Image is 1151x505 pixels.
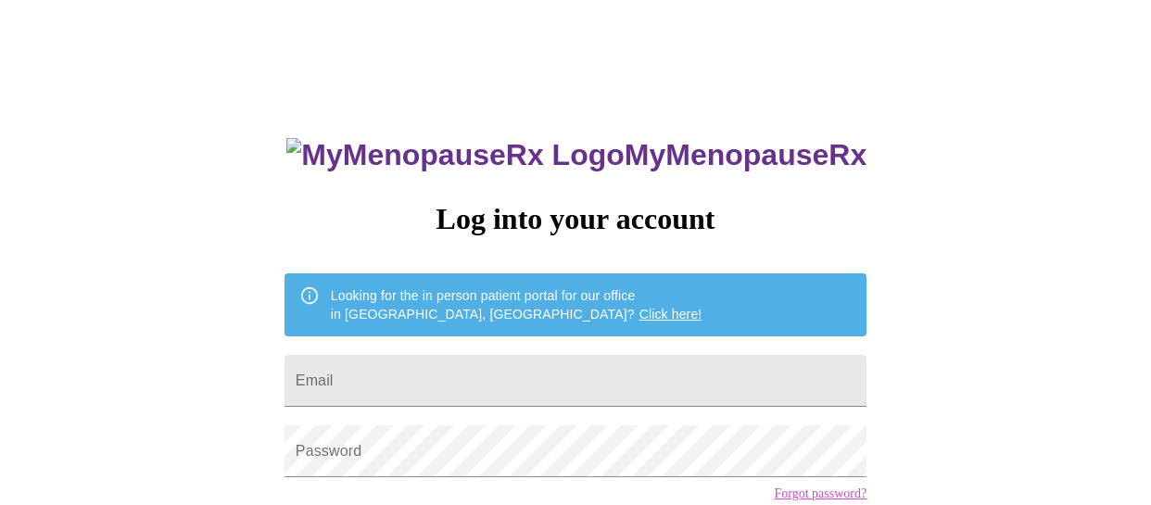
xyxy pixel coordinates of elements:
h3: MyMenopauseRx [286,138,866,172]
a: Forgot password? [774,486,866,501]
div: Looking for the in person patient portal for our office in [GEOGRAPHIC_DATA], [GEOGRAPHIC_DATA]? [331,279,702,331]
img: MyMenopauseRx Logo [286,138,624,172]
h3: Log into your account [285,202,866,236]
a: Click here! [639,307,702,322]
